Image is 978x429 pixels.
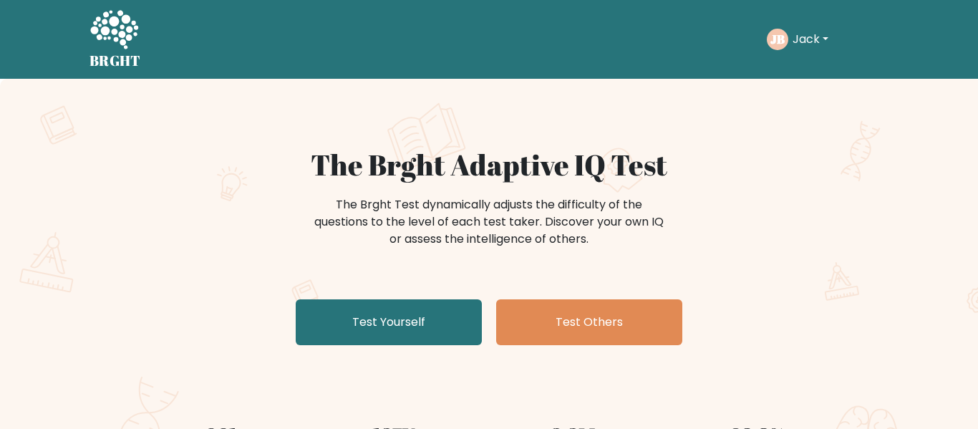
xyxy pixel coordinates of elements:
[770,31,785,47] text: JB
[296,299,482,345] a: Test Yourself
[496,299,682,345] a: Test Others
[310,196,668,248] div: The Brght Test dynamically adjusts the difficulty of the questions to the level of each test take...
[89,52,141,69] h5: BRGHT
[140,148,838,182] h1: The Brght Adaptive IQ Test
[89,6,141,73] a: BRGHT
[788,30,833,49] button: Jack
